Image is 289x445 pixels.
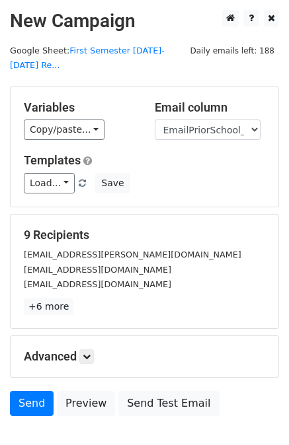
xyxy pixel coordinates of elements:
[95,173,130,193] button: Save
[24,279,171,289] small: [EMAIL_ADDRESS][DOMAIN_NAME]
[24,228,265,242] h5: 9 Recipients
[24,265,171,275] small: [EMAIL_ADDRESS][DOMAIN_NAME]
[24,250,241,259] small: [EMAIL_ADDRESS][PERSON_NAME][DOMAIN_NAME]
[118,391,219,416] a: Send Test Email
[10,46,165,71] small: Google Sheet:
[185,44,279,58] span: Daily emails left: 188
[57,391,115,416] a: Preview
[185,46,279,55] a: Daily emails left: 188
[24,298,73,315] a: +6 more
[223,382,289,445] iframe: Chat Widget
[24,100,135,115] h5: Variables
[24,349,265,364] h5: Advanced
[10,391,54,416] a: Send
[10,46,165,71] a: First Semester [DATE]-[DATE] Re...
[155,100,266,115] h5: Email column
[24,153,81,167] a: Templates
[24,173,75,193] a: Load...
[24,120,104,140] a: Copy/paste...
[10,10,279,32] h2: New Campaign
